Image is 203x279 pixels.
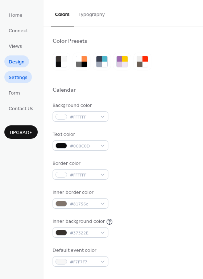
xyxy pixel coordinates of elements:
[53,38,87,45] div: Color Presets
[9,58,25,66] span: Design
[9,74,28,82] span: Settings
[4,102,38,114] a: Contact Us
[53,247,107,254] div: Default event color
[53,87,76,94] div: Calendar
[9,105,33,113] span: Contact Us
[10,129,32,137] span: Upgrade
[53,218,105,225] div: Inner background color
[53,160,107,167] div: Border color
[70,229,97,237] span: #37322E
[53,131,107,138] div: Text color
[70,171,97,179] span: #FFFFFF
[9,89,20,97] span: Form
[70,258,97,266] span: #F7F7F7
[53,102,107,109] div: Background color
[4,125,38,139] button: Upgrade
[4,71,32,83] a: Settings
[4,87,24,99] a: Form
[9,27,28,35] span: Connect
[53,189,107,196] div: Inner border color
[70,142,97,150] span: #0C0C0D
[9,12,22,19] span: Home
[4,40,26,52] a: Views
[9,43,22,50] span: Views
[4,55,29,67] a: Design
[70,200,97,208] span: #81756c
[4,9,27,21] a: Home
[4,24,32,36] a: Connect
[70,113,97,121] span: #FFFFFF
